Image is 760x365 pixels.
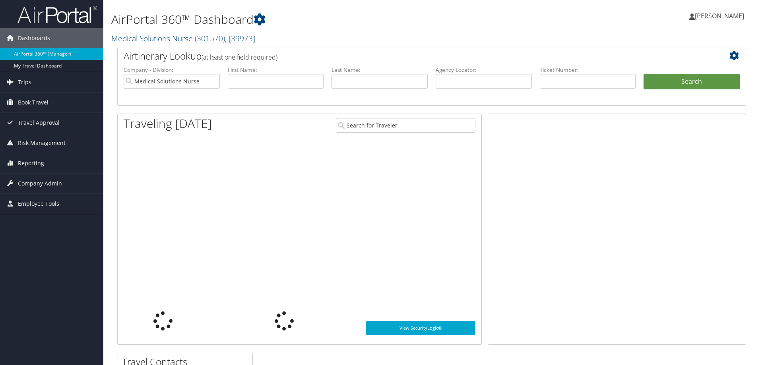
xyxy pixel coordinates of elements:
[689,4,752,28] a: [PERSON_NAME]
[124,115,212,132] h1: Traveling [DATE]
[18,113,60,133] span: Travel Approval
[332,66,428,74] label: Last Name:
[225,33,255,44] span: , [ 39973 ]
[228,66,324,74] label: First Name:
[18,174,62,193] span: Company Admin
[124,49,687,63] h2: Airtinerary Lookup
[18,93,48,112] span: Book Travel
[695,12,744,20] span: [PERSON_NAME]
[336,118,475,133] input: Search for Traveler
[111,11,539,28] h1: AirPortal 360™ Dashboard
[124,66,220,74] label: Company - Division:
[18,72,31,92] span: Trips
[18,28,50,48] span: Dashboards
[18,153,44,173] span: Reporting
[18,194,59,214] span: Employee Tools
[111,33,255,44] a: Medical Solutions Nurse
[202,53,277,62] span: (at least one field required)
[540,66,636,74] label: Ticket Number:
[17,5,97,24] img: airportal-logo.png
[436,66,532,74] label: Agency Locator:
[18,133,66,153] span: Risk Management
[195,33,225,44] span: ( 301570 )
[644,74,740,90] button: Search
[366,321,475,335] a: View SecurityLogic®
